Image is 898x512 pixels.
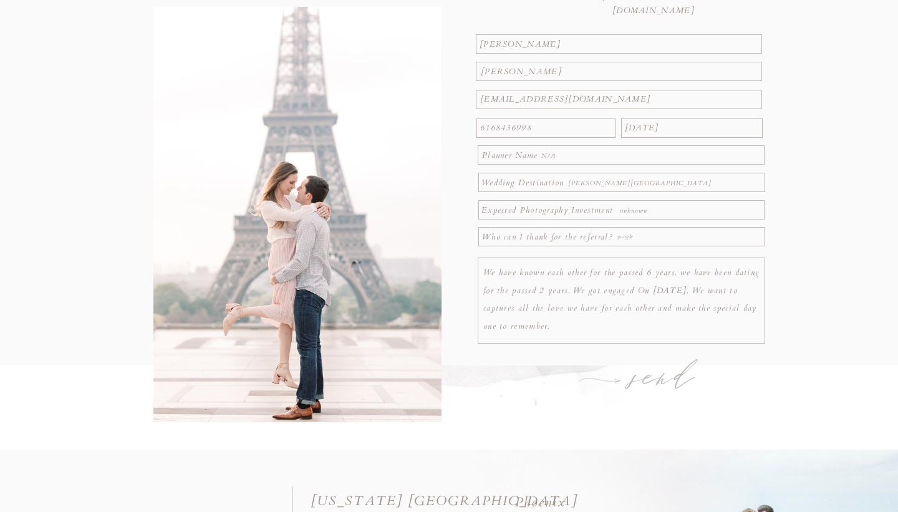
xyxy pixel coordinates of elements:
p: Who can I thank for the referral? [482,228,617,243]
p: Planner Name [482,147,541,165]
p: Expected Photography Investment [481,201,618,215]
p: Wedding Destination [481,174,564,188]
a: send [616,357,712,400]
